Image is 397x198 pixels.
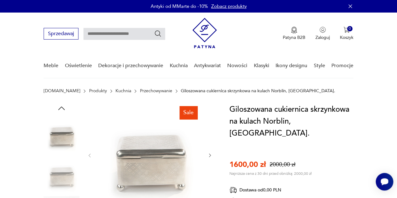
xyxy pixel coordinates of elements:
p: Koszyk [340,35,353,40]
button: Sprzedawaj [44,28,78,40]
a: Zobacz produkty [211,3,247,9]
a: Style [314,54,325,78]
div: Dostawa od 0,00 PLN [229,186,305,194]
iframe: Smartsupp widget button [376,173,393,190]
div: Sale [180,106,197,119]
p: 1600,00 zł [229,159,266,170]
a: Meble [44,54,58,78]
img: Ikona medalu [291,27,297,34]
a: Przechowywanie [140,88,172,94]
img: Ikona dostawy [229,186,237,194]
button: Zaloguj [315,27,330,40]
a: Oświetlenie [65,54,92,78]
p: Zaloguj [315,35,330,40]
p: Giloszowana cukiernica skrzynkowa na kulach Norblin, [GEOGRAPHIC_DATA]. [181,88,335,94]
a: Kuchnia [115,88,131,94]
p: 2000,00 zł [270,161,295,169]
p: Antyki od MMarte do -10% [151,3,208,9]
a: Promocje [331,54,353,78]
button: Patyna B2B [283,27,305,40]
img: Ikona koszyka [343,27,350,33]
a: Produkty [89,88,107,94]
a: Nowości [227,54,247,78]
p: Patyna B2B [283,35,305,40]
p: Najniższa cena z 30 dni przed obniżką: 2000,00 zł [229,171,312,176]
a: Ikony designu [276,54,307,78]
a: Ikona medaluPatyna B2B [283,27,305,40]
a: Sprzedawaj [44,32,78,36]
a: Dekoracje i przechowywanie [98,54,163,78]
h1: Giloszowana cukiernica skrzynkowa na kulach Norblin, [GEOGRAPHIC_DATA]. [229,104,353,139]
img: Ikonka użytkownika [319,27,326,33]
img: Zdjęcie produktu Giloszowana cukiernica skrzynkowa na kulach Norblin, Warszawa. [44,156,79,192]
button: 0Koszyk [340,27,353,40]
a: Kuchnia [169,54,187,78]
img: Zdjęcie produktu Giloszowana cukiernica skrzynkowa na kulach Norblin, Warszawa. [44,116,79,152]
a: Klasyki [254,54,269,78]
a: [DOMAIN_NAME] [44,88,80,94]
div: 0 [347,26,352,31]
a: Antykwariat [194,54,221,78]
button: Szukaj [154,30,162,37]
img: Patyna - sklep z meblami i dekoracjami vintage [192,18,217,48]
